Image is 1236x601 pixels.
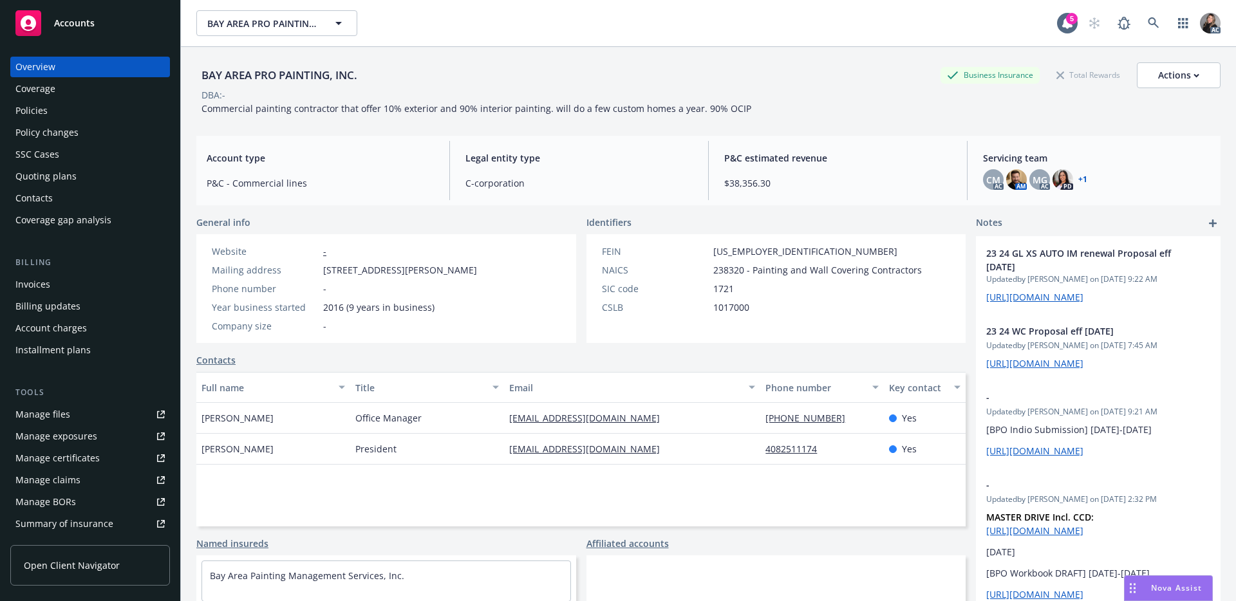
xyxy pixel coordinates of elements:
div: Full name [201,381,331,394]
span: [STREET_ADDRESS][PERSON_NAME] [323,263,477,277]
a: 4082511174 [765,443,827,455]
a: Quoting plans [10,166,170,187]
span: Yes [902,442,917,456]
div: 5 [1066,13,1078,24]
div: Phone number [212,282,318,295]
span: - [323,319,326,333]
div: 23 24 WC Proposal eff [DATE]Updatedby [PERSON_NAME] on [DATE] 7:45 AM[URL][DOMAIN_NAME] [976,314,1221,380]
a: Account charges [10,318,170,338]
div: SIC code [602,282,708,295]
span: BAY AREA PRO PAINTING, INC. [207,17,319,30]
div: Overview [15,57,55,77]
span: 1017000 [713,300,749,314]
button: Full name [196,372,350,403]
div: Contacts [15,188,53,208]
a: - [323,245,326,257]
div: Manage BORs [15,492,76,512]
span: Servicing team [983,151,1210,165]
button: Key contact [884,372,966,403]
span: 238320 - Painting and Wall Covering Contractors [713,263,922,277]
div: -Updatedby [PERSON_NAME] on [DATE] 9:21 AM[BPO Indio Submission] [DATE]-[DATE][URL][DOMAIN_NAME] [976,380,1221,468]
a: Named insureds [196,537,268,550]
span: Account type [207,151,434,165]
div: CSLB [602,300,708,314]
a: Affiliated accounts [586,537,669,550]
span: [US_EMPLOYER_IDENTIFICATION_NUMBER] [713,245,897,258]
a: SSC Cases [10,144,170,165]
a: Overview [10,57,170,77]
span: Commercial painting contractor that offer 10% exterior and 90% interior painting. will do a few c... [201,102,751,115]
span: Identifiers [586,216,632,229]
span: - [986,478,1177,492]
span: Notes [976,216,1002,231]
a: Manage claims [10,470,170,490]
div: BAY AREA PRO PAINTING, INC. [196,67,362,84]
img: photo [1200,13,1221,33]
div: NAICS [602,263,708,277]
a: Manage files [10,404,170,425]
div: Manage certificates [15,448,100,468]
div: Phone number [765,381,864,394]
button: Email [504,372,760,403]
span: Open Client Navigator [24,559,120,572]
span: President [355,442,397,456]
a: Installment plans [10,340,170,360]
div: Manage claims [15,470,80,490]
a: [URL][DOMAIN_NAME] [986,357,1083,369]
span: - [986,391,1177,404]
a: [PHONE_NUMBER] [765,412,856,424]
button: Nova Assist [1124,575,1213,601]
span: CM [986,173,1000,187]
span: [PERSON_NAME] [201,442,274,456]
div: Website [212,245,318,258]
button: BAY AREA PRO PAINTING, INC. [196,10,357,36]
div: DBA: - [201,88,225,102]
a: Coverage [10,79,170,99]
a: Coverage gap analysis [10,210,170,230]
span: Accounts [54,18,95,28]
a: Report a Bug [1111,10,1137,36]
span: [PERSON_NAME] [201,411,274,425]
span: Nova Assist [1151,582,1202,593]
span: $38,356.30 [724,176,951,190]
a: [URL][DOMAIN_NAME] [986,588,1083,600]
a: Policy changes [10,122,170,143]
span: 1721 [713,282,734,295]
span: Updated by [PERSON_NAME] on [DATE] 7:45 AM [986,340,1210,351]
div: Quoting plans [15,166,77,187]
span: 23 24 GL XS AUTO IM renewal Proposal eff [DATE] [986,246,1177,273]
span: Legal entity type [465,151,693,165]
span: 2016 (9 years in business) [323,300,435,314]
a: Billing updates [10,296,170,317]
a: [EMAIL_ADDRESS][DOMAIN_NAME] [509,443,670,455]
div: Billing updates [15,296,80,317]
div: Coverage gap analysis [15,210,111,230]
a: Manage exposures [10,426,170,447]
img: photo [1006,169,1027,190]
div: Manage exposures [15,426,97,447]
img: photo [1053,169,1073,190]
div: Drag to move [1125,576,1141,600]
p: [DATE] [986,545,1210,559]
a: Contacts [196,353,236,367]
span: Updated by [PERSON_NAME] on [DATE] 2:32 PM [986,494,1210,505]
p: [BPO Indio Submission] [DATE]-[DATE] [986,423,1210,436]
a: Switch app [1170,10,1196,36]
a: Invoices [10,274,170,295]
a: Policies [10,100,170,121]
a: [URL][DOMAIN_NAME] [986,445,1083,457]
span: Yes [902,411,917,425]
a: Start snowing [1081,10,1107,36]
a: Manage BORs [10,492,170,512]
div: Title [355,381,485,394]
div: Mailing address [212,263,318,277]
strong: MASTER DRIVE Incl. CCD: [986,511,1094,523]
span: General info [196,216,250,229]
div: Installment plans [15,340,91,360]
a: [EMAIL_ADDRESS][DOMAIN_NAME] [509,412,670,424]
span: Office Manager [355,411,422,425]
a: [URL][DOMAIN_NAME] [986,291,1083,303]
a: Contacts [10,188,170,208]
div: Manage files [15,404,70,425]
span: Updated by [PERSON_NAME] on [DATE] 9:21 AM [986,406,1210,418]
